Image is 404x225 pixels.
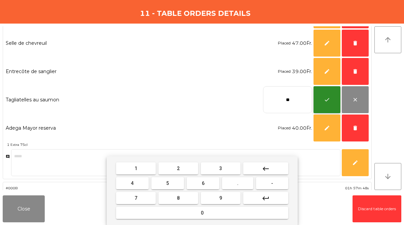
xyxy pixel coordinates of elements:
div: Tagliatelles au saumon [6,95,262,104]
button: 7 [116,192,156,204]
button: 1 [116,162,156,174]
button: 3 [201,162,241,174]
button: edit [314,115,340,141]
span: 3 [219,166,222,171]
button: edit [314,58,340,85]
span: 5 [166,181,169,186]
button: 4 [116,177,149,189]
div: Adega Mayor reserva [6,124,277,133]
span: 2 [177,166,180,171]
span: 6 [202,181,205,186]
span: check [324,97,330,103]
button: 0 [116,207,288,219]
button: . [222,177,253,189]
button: 2 [158,162,198,174]
button: - [256,177,288,189]
div: Entrecôte de sanglier [6,67,277,76]
button: 9 [201,192,241,204]
span: edit [324,40,330,46]
i: arrow_upward [384,36,392,44]
span: 47.00Fr. [292,39,312,48]
span: 39.00Fr. [292,67,312,76]
span: 7 [135,195,137,201]
button: check [314,86,340,113]
span: 4 [131,181,134,186]
div: Placed [278,68,291,75]
button: arrow_upward [374,26,401,53]
span: delete [352,125,358,131]
div: Selle de chevreuil [6,39,277,48]
span: 40.00Fr. [292,124,312,133]
span: . [237,181,238,186]
span: 1 [135,166,137,171]
h4: 11 - Table orders details [140,8,251,19]
button: delete [342,58,369,85]
div: Placed [278,39,291,47]
button: delete [342,30,369,57]
span: 1 Extra 75cl [7,141,369,148]
button: 8 [158,192,198,204]
mat-icon: keyboard_return [262,194,270,202]
span: - [271,181,273,186]
span: edit [324,68,330,74]
button: edit [314,30,340,57]
button: delete [342,115,369,141]
span: edit [324,125,330,131]
span: 9 [219,195,222,201]
span: delete [352,40,358,46]
button: close [342,86,369,113]
span: close [352,97,358,103]
span: delete [352,68,358,74]
button: 5 [151,177,184,189]
button: edit [342,149,369,176]
span: 0 [201,210,204,216]
button: 6 [187,177,219,189]
mat-icon: keyboard_backspace [262,165,270,173]
div: Placed [278,124,291,132]
span: comment [6,149,10,176]
span: 8 [177,195,180,201]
